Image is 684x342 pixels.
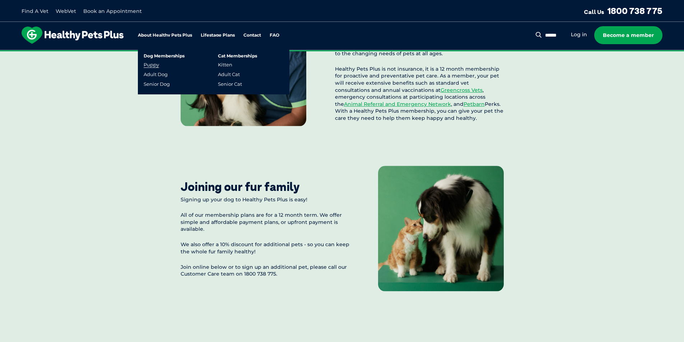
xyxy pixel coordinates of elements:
[218,54,257,58] a: Cat Memberships
[534,31,543,38] button: Search
[584,8,604,15] span: Call Us
[144,81,170,87] a: Senior Dog
[181,264,349,278] p: Join online below or to sign up an additional pet, please call our Customer Care team on 1800 738...
[270,33,279,38] a: FAQ
[56,8,76,14] a: WebVet
[181,241,349,255] p: We also offer a 10% discount for additional pets - so you can keep the whole fur family healthy!
[201,33,235,38] a: Lifestage Plans
[344,101,451,107] a: Animal Referral and Emergency Network
[243,33,261,38] a: Contact
[571,31,587,38] a: Log in
[181,180,299,193] div: Joining our fur family
[208,50,476,57] span: Proactive, preventative wellness program designed to keep your pet healthier and happier for longer
[22,8,48,14] a: Find A Vet
[181,196,349,203] p: Signing up your dog to Healthy Pets Plus is easy!
[218,62,232,68] a: Kitten
[22,27,124,44] img: hpp-logo
[584,5,662,16] a: Call Us1800 738 775
[335,66,504,122] p: Healthy Pets Plus is not insurance, it is a 12 month membership for proactive and preventative pe...
[594,26,662,44] a: Become a member
[83,8,142,14] a: Book an Appointment
[441,87,483,93] a: Greencross Vets
[378,166,504,291] img: Joining our fur family
[144,54,185,58] a: Dog Memberships
[218,71,240,78] a: Adult Cat
[138,33,192,38] a: About Healthy Pets Plus
[181,212,349,233] p: All of our membership plans are for a 12 month term. We offer simple and affordable payment plans...
[144,71,168,78] a: Adult Dog
[464,101,485,107] a: Petbarn
[218,81,242,87] a: Senior Cat
[144,62,159,68] a: Puppy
